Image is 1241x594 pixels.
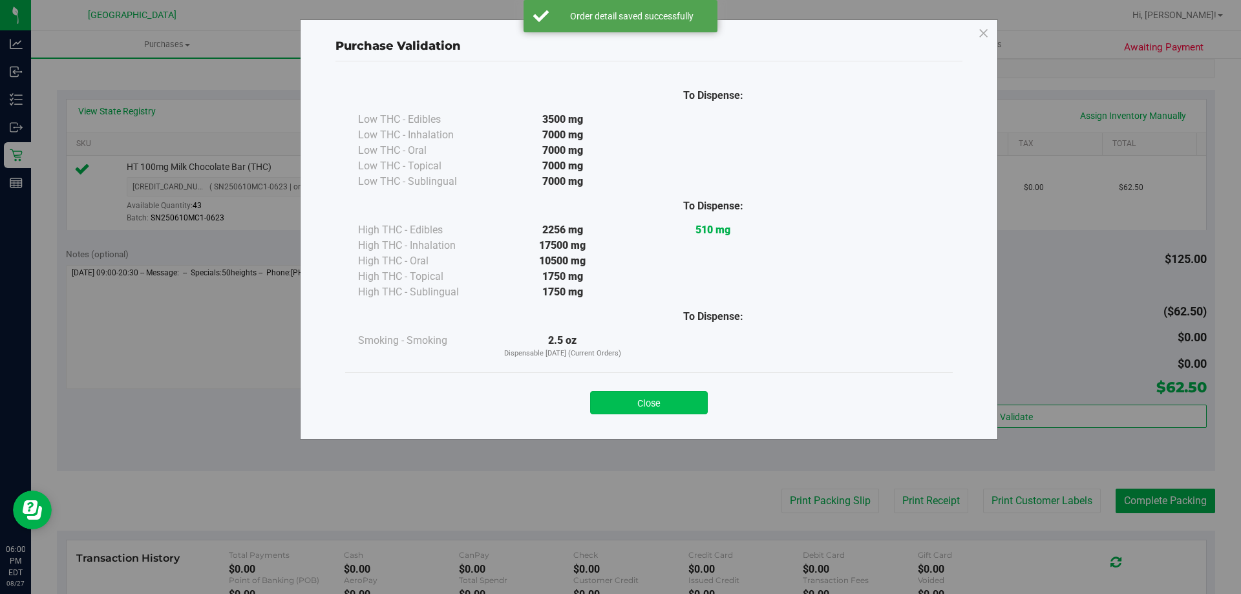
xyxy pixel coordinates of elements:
[358,174,487,189] div: Low THC - Sublingual
[358,222,487,238] div: High THC - Edibles
[358,158,487,174] div: Low THC - Topical
[358,253,487,269] div: High THC - Oral
[638,198,789,214] div: To Dispense:
[695,224,730,236] strong: 510 mg
[13,491,52,529] iframe: Resource center
[487,112,638,127] div: 3500 mg
[487,174,638,189] div: 7000 mg
[487,253,638,269] div: 10500 mg
[358,269,487,284] div: High THC - Topical
[487,143,638,158] div: 7000 mg
[487,222,638,238] div: 2256 mg
[487,238,638,253] div: 17500 mg
[487,284,638,300] div: 1750 mg
[335,39,461,53] span: Purchase Validation
[487,333,638,359] div: 2.5 oz
[358,238,487,253] div: High THC - Inhalation
[487,348,638,359] p: Dispensable [DATE] (Current Orders)
[638,309,789,324] div: To Dispense:
[358,284,487,300] div: High THC - Sublingual
[358,112,487,127] div: Low THC - Edibles
[487,269,638,284] div: 1750 mg
[590,391,708,414] button: Close
[638,88,789,103] div: To Dispense:
[487,158,638,174] div: 7000 mg
[358,127,487,143] div: Low THC - Inhalation
[358,333,487,348] div: Smoking - Smoking
[358,143,487,158] div: Low THC - Oral
[487,127,638,143] div: 7000 mg
[556,10,708,23] div: Order detail saved successfully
